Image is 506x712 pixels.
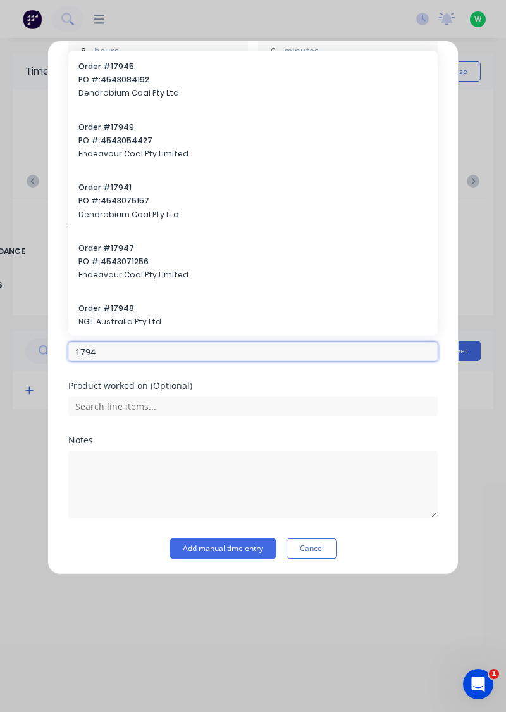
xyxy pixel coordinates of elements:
[287,538,337,559] button: Cancel
[78,182,428,193] span: Order # 17941
[68,327,438,336] div: Order #
[78,195,428,207] span: PO #: 4543075157
[78,182,428,222] div: Order #17941PO #:4543075157Dendrobium Coal Pty Ltd
[78,256,428,267] span: PO #: 4543071256
[259,41,281,60] input: 0
[78,74,428,86] span: PO #: 4543084192
[78,87,428,99] span: Dendrobium Coal Pty Ltd
[68,397,438,416] input: Search line items...
[78,61,428,101] div: Order #17945PO #:4543084192Dendrobium Coal Pty Ltd
[78,243,428,283] div: Order #17947PO #:4543071256Endeavour Coal Pty Limited
[78,209,428,220] span: Dendrobium Coal Pty Ltd
[78,243,428,254] span: Order # 17947
[78,303,428,314] span: Order # 17948
[78,135,428,146] span: PO #: 4543054427
[69,41,91,60] input: 0
[170,538,276,559] button: Add manual time entry
[78,303,428,329] div: Order #17948NGIL Australia Pty Ltd
[78,122,428,162] div: Order #17949PO #:4543054427Endeavour Coal Pty Limited
[284,44,437,60] label: minutes
[94,44,247,60] label: hours
[78,316,428,327] span: NGIL Australia Pty Ltd
[78,269,428,281] span: Endeavour Coal Pty Limited
[68,436,438,445] div: Notes
[78,61,428,72] span: Order # 17945
[463,669,493,699] iframe: Intercom live chat
[68,342,438,361] input: Search order number...
[78,148,428,160] span: Endeavour Coal Pty Limited
[489,669,499,679] span: 1
[78,122,428,133] span: Order # 17949
[68,381,438,390] div: Product worked on (Optional)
